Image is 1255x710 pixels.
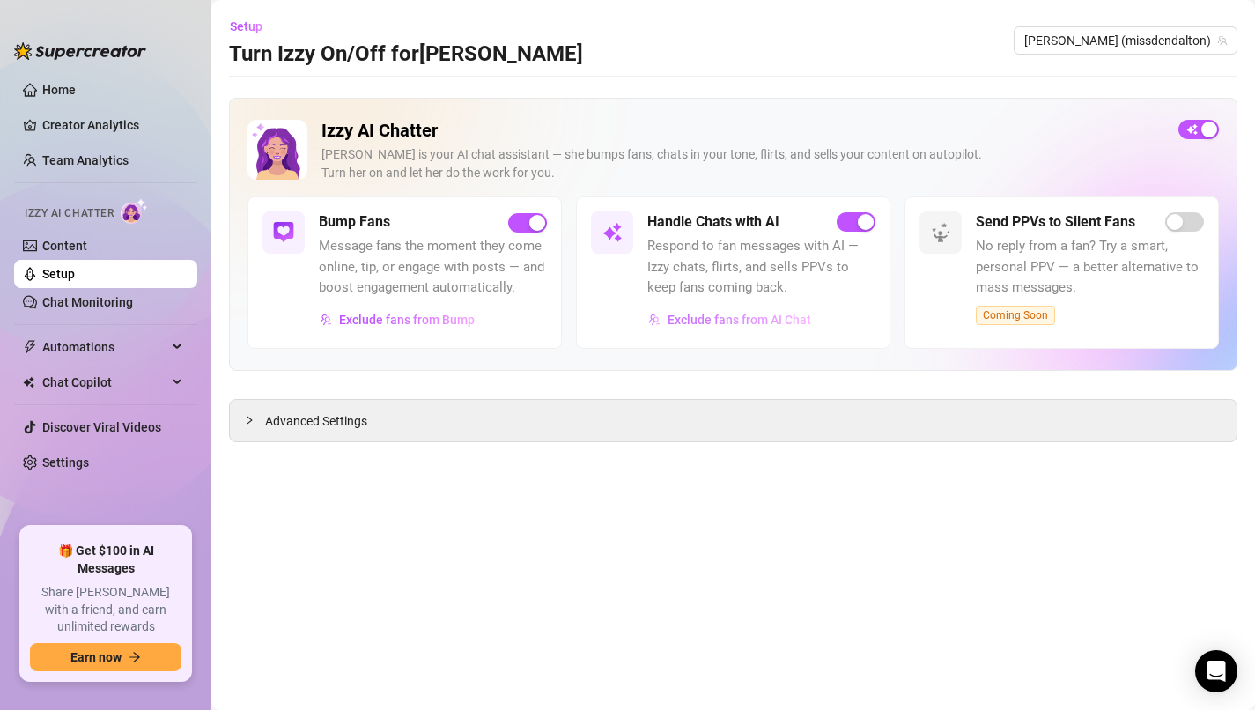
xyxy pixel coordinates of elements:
a: Setup [42,267,75,281]
a: Content [42,239,87,253]
img: Chat Copilot [23,376,34,388]
span: Exclude fans from Bump [339,313,475,327]
button: Earn nowarrow-right [30,643,181,671]
h5: Bump Fans [319,211,390,233]
span: Chat Copilot [42,368,167,396]
img: svg%3e [648,314,661,326]
img: svg%3e [320,314,332,326]
a: Team Analytics [42,153,129,167]
img: logo-BBDzfeDw.svg [14,42,146,60]
span: team [1217,35,1228,46]
span: Earn now [70,650,122,664]
img: AI Chatter [121,198,148,224]
a: Creator Analytics [42,111,183,139]
span: Denise (missdendalton) [1024,27,1227,54]
a: Settings [42,455,89,470]
span: Izzy AI Chatter [25,205,114,222]
a: Discover Viral Videos [42,420,161,434]
span: Setup [230,19,262,33]
a: Chat Monitoring [42,295,133,309]
span: Message fans the moment they come online, tip, or engage with posts — and boost engagement automa... [319,236,547,299]
div: collapsed [244,410,265,430]
span: thunderbolt [23,340,37,354]
button: Exclude fans from Bump [319,306,476,334]
div: Open Intercom Messenger [1195,650,1237,692]
span: Share [PERSON_NAME] with a friend, and earn unlimited rewards [30,584,181,636]
span: 🎁 Get $100 in AI Messages [30,543,181,577]
a: Home [42,83,76,97]
img: svg%3e [602,222,623,243]
span: Respond to fan messages with AI — Izzy chats, flirts, and sells PPVs to keep fans coming back. [647,236,875,299]
h5: Handle Chats with AI [647,211,779,233]
h3: Turn Izzy On/Off for [PERSON_NAME] [229,41,583,69]
div: [PERSON_NAME] is your AI chat assistant — she bumps fans, chats in your tone, flirts, and sells y... [321,145,1164,182]
span: collapsed [244,415,255,425]
span: arrow-right [129,651,141,663]
img: svg%3e [930,222,951,243]
h5: Send PPVs to Silent Fans [976,211,1135,233]
img: svg%3e [273,222,294,243]
span: Coming Soon [976,306,1055,325]
span: No reply from a fan? Try a smart, personal PPV — a better alternative to mass messages. [976,236,1204,299]
img: Izzy AI Chatter [247,120,307,180]
span: Exclude fans from AI Chat [668,313,811,327]
button: Exclude fans from AI Chat [647,306,812,334]
span: Advanced Settings [265,411,367,431]
h2: Izzy AI Chatter [321,120,1164,142]
button: Setup [229,12,277,41]
span: Automations [42,333,167,361]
